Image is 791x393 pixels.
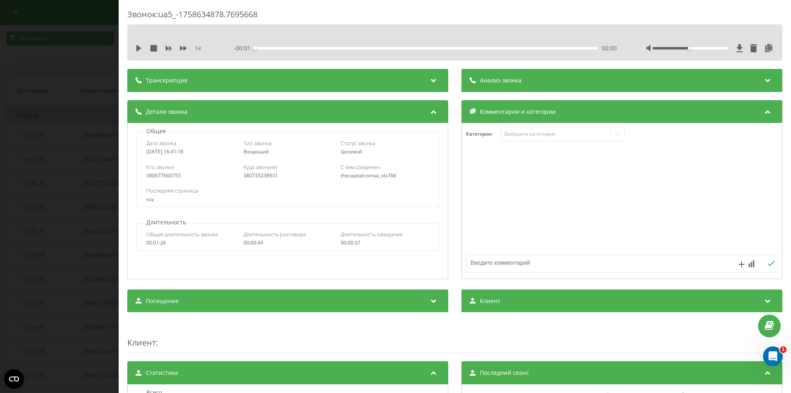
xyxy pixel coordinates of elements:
span: С кем соединен [341,163,380,171]
div: 00:01:26 [146,240,235,246]
span: 1 x [195,44,201,52]
div: 00:00:37 [341,240,429,246]
div: [DATE] 16:41:18 [146,149,235,155]
div: Выберите категорию [504,131,607,137]
div: 00:00:49 [243,240,332,246]
span: Последний сеанс [480,369,529,377]
span: Целевой [341,148,362,155]
span: Куда звонили [243,163,277,171]
span: Транскрипция [146,76,187,85]
span: Статистика [146,369,178,377]
span: Длительность ожидания [341,231,403,238]
span: Посещение [146,297,179,305]
span: Длительность разговора [243,231,306,238]
span: 1 [780,346,786,353]
span: Статус звонка [341,139,375,147]
span: 00:00 [602,44,617,52]
div: n/a [146,197,429,202]
div: 380677660755 [146,173,235,179]
div: thecapitalcomua_olx766 [341,173,429,179]
iframe: Intercom live chat [763,346,783,366]
span: Анализ звонка [480,76,522,85]
span: Детали звонка [146,108,187,116]
span: Входящий [243,148,269,155]
div: Звонок : ua5_-1758634878.7695668 [127,9,782,25]
button: Open CMP widget [4,369,24,389]
div: : [127,320,782,353]
div: Accessibility label [253,47,256,50]
h4: Категория : [466,131,501,137]
div: 380733238931 [243,173,332,179]
span: Тип звонка [243,139,271,147]
span: Клиент [127,337,156,348]
p: Длительность [144,218,188,226]
span: Клиент [480,297,501,305]
p: Общее [144,127,168,135]
span: Комментарии и категории [480,108,556,116]
span: - 00:01 [234,44,255,52]
span: Кто звонил [146,163,174,171]
span: Общая длительность звонка [146,231,218,238]
div: Accessibility label [688,47,691,50]
span: Последняя страница [146,187,199,194]
span: Дата звонка [146,139,176,147]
